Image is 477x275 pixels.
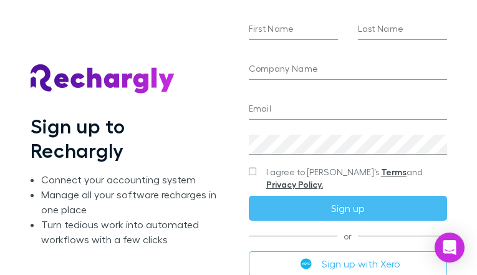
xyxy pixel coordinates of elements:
[381,166,407,177] a: Terms
[31,64,175,94] img: Rechargly's Logo
[435,233,465,263] div: Open Intercom Messenger
[41,217,223,247] li: Turn tedious work into automated workflows with a few clicks
[249,236,447,236] span: or
[41,172,223,187] li: Connect your accounting system
[31,114,224,162] h1: Sign up to Rechargly
[266,166,447,191] span: I agree to [PERSON_NAME]’s and
[266,179,323,190] a: Privacy Policy.
[249,196,447,221] button: Sign up
[301,258,312,269] img: Xero's logo
[41,187,223,217] li: Manage all your software recharges in one place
